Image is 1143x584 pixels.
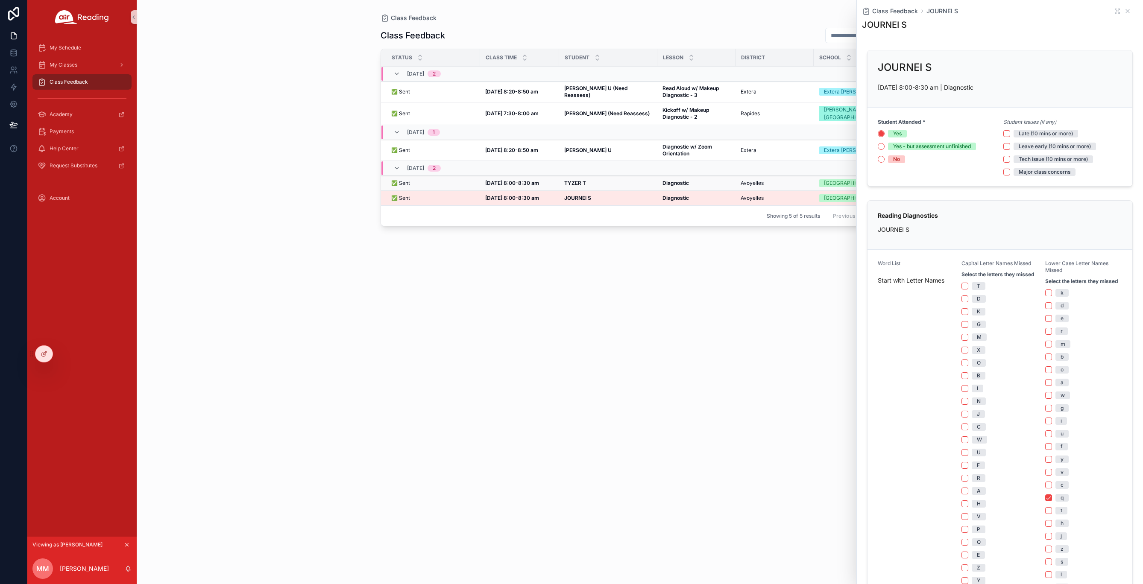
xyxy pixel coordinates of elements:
[819,88,913,96] a: Extera [PERSON_NAME]
[32,107,132,122] a: Academy
[55,10,109,24] img: App logo
[741,147,756,154] span: Extera
[977,461,980,469] div: F
[485,180,539,186] strong: [DATE] 8:00-8:30 am
[741,195,764,201] span: Avoyelles
[819,106,913,121] a: [PERSON_NAME][GEOGRAPHIC_DATA]
[1061,417,1062,425] div: i
[1045,278,1118,285] strong: Select the letters they missed
[1061,507,1062,514] div: t
[564,195,652,201] a: JOURNEI S
[878,212,938,219] strong: Reading Diagnostics
[1061,340,1065,348] div: m
[1061,571,1062,578] div: l
[433,129,435,136] div: 1
[977,500,981,508] div: H
[824,146,882,154] div: Extera [PERSON_NAME]
[741,180,809,187] a: Avoyelles
[1061,532,1062,540] div: j
[862,7,918,15] a: Class Feedback
[977,346,980,354] div: X
[1019,130,1073,137] div: Late (10 mins or more)
[50,111,73,118] span: Academy
[893,155,900,163] div: No
[977,410,980,418] div: J
[824,88,882,96] div: Extera [PERSON_NAME]
[662,180,689,186] strong: Diagnostic
[50,145,79,152] span: Help Center
[564,85,652,99] a: [PERSON_NAME] U (Need Reassess)
[893,130,902,137] div: Yes
[1061,289,1064,297] div: k
[824,106,908,121] div: [PERSON_NAME][GEOGRAPHIC_DATA]
[32,190,132,206] a: Account
[977,564,980,572] div: Z
[1061,327,1063,335] div: r
[977,513,981,520] div: V
[1061,558,1063,566] div: s
[824,194,876,202] div: [GEOGRAPHIC_DATA]
[662,85,720,98] strong: Read Aloud w/ Makeup Diagnostic - 3
[564,195,591,201] strong: JOURNEI S
[926,7,958,15] a: JOURNEI S
[392,54,412,61] span: Status
[662,195,730,201] a: Diagnostic
[741,88,756,95] span: Extera
[1061,302,1064,310] div: d
[977,321,981,328] div: G
[32,124,132,139] a: Payments
[485,88,554,95] a: [DATE] 8:20-8:50 am
[878,119,926,126] strong: Student Attended *
[1003,119,1056,126] em: Student Issues (if any)
[893,143,971,150] div: Yes - but assessment unfinished
[32,541,103,548] span: Viewing as [PERSON_NAME]
[977,526,980,533] div: P
[485,110,539,117] strong: [DATE] 7:30-8:00 am
[391,180,475,187] a: ✅ Sent
[824,179,876,187] div: [GEOGRAPHIC_DATA]
[1019,155,1088,163] div: Tech issue (10 mins or more)
[663,54,683,61] span: Lesson
[977,436,982,444] div: W
[407,70,424,77] span: [DATE]
[1061,481,1064,489] div: c
[564,110,650,117] strong: [PERSON_NAME] (Need Reassess)
[872,7,918,15] span: Class Feedback
[1061,456,1064,463] div: y
[977,295,981,303] div: D
[50,162,97,169] span: Request Substitutes
[50,44,81,51] span: My Schedule
[50,61,77,68] span: My Classes
[485,88,538,95] strong: [DATE] 8:20-8:50 am
[36,564,49,574] span: MM
[878,276,955,285] span: Start with Letter Names
[977,359,981,367] div: O
[1061,494,1064,502] div: q
[564,180,586,186] strong: TYZER T
[381,29,445,41] h1: Class Feedback
[662,85,730,99] a: Read Aloud w/ Makeup Diagnostic - 3
[961,271,1035,278] strong: Select the letters they missed
[741,110,809,117] a: Rapides
[741,180,764,187] span: Avoyelles
[564,147,612,153] strong: [PERSON_NAME] U
[819,179,913,187] a: [GEOGRAPHIC_DATA]
[741,110,760,117] span: Rapides
[32,158,132,173] a: Request Substitutes
[433,165,436,172] div: 2
[391,110,410,117] span: ✅ Sent
[1061,315,1064,322] div: e
[565,54,589,61] span: Student
[977,538,981,546] div: Q
[391,147,410,154] span: ✅ Sent
[50,195,70,201] span: Account
[32,57,132,73] a: My Classes
[1061,468,1064,476] div: v
[391,88,410,95] span: ✅ Sent
[485,110,554,117] a: [DATE] 7:30-8:00 am
[564,110,652,117] a: [PERSON_NAME] (Need Reassess)
[485,195,539,201] strong: [DATE] 8:00-8:30 am
[878,83,1122,92] p: [DATE] 8:00-8:30 am | Diagnostic
[662,180,730,187] a: Diagnostic
[407,165,424,172] span: [DATE]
